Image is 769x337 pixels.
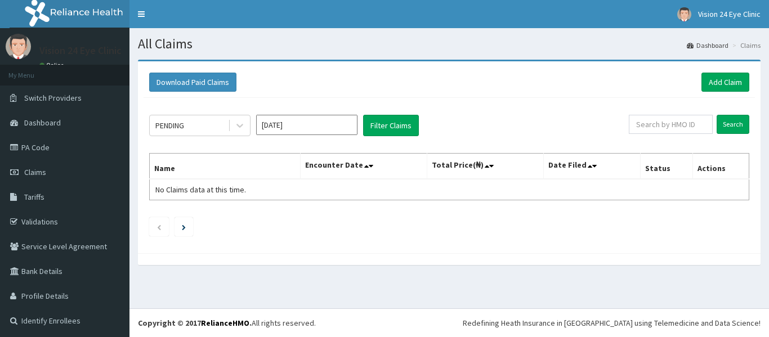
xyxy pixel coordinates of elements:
[463,317,761,329] div: Redefining Heath Insurance in [GEOGRAPHIC_DATA] using Telemedicine and Data Science!
[730,41,761,50] li: Claims
[149,73,236,92] button: Download Paid Claims
[698,9,761,19] span: Vision 24 Eye Clinic
[24,192,44,202] span: Tariffs
[150,154,301,179] th: Name
[641,154,693,179] th: Status
[427,154,544,179] th: Total Price(₦)
[717,115,749,134] input: Search
[256,115,357,135] input: Select Month and Year
[24,118,61,128] span: Dashboard
[201,318,249,328] a: RelianceHMO
[701,73,749,92] a: Add Claim
[138,318,252,328] strong: Copyright © 2017 .
[182,222,186,232] a: Next page
[157,222,162,232] a: Previous page
[39,46,122,56] p: Vision 24 Eye Clinic
[138,37,761,51] h1: All Claims
[629,115,713,134] input: Search by HMO ID
[544,154,641,179] th: Date Filed
[24,167,46,177] span: Claims
[677,7,691,21] img: User Image
[129,308,769,337] footer: All rights reserved.
[39,61,66,69] a: Online
[692,154,749,179] th: Actions
[363,115,419,136] button: Filter Claims
[301,154,427,179] th: Encounter Date
[687,41,728,50] a: Dashboard
[155,120,184,131] div: PENDING
[24,93,82,103] span: Switch Providers
[6,34,31,59] img: User Image
[155,185,246,195] span: No Claims data at this time.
